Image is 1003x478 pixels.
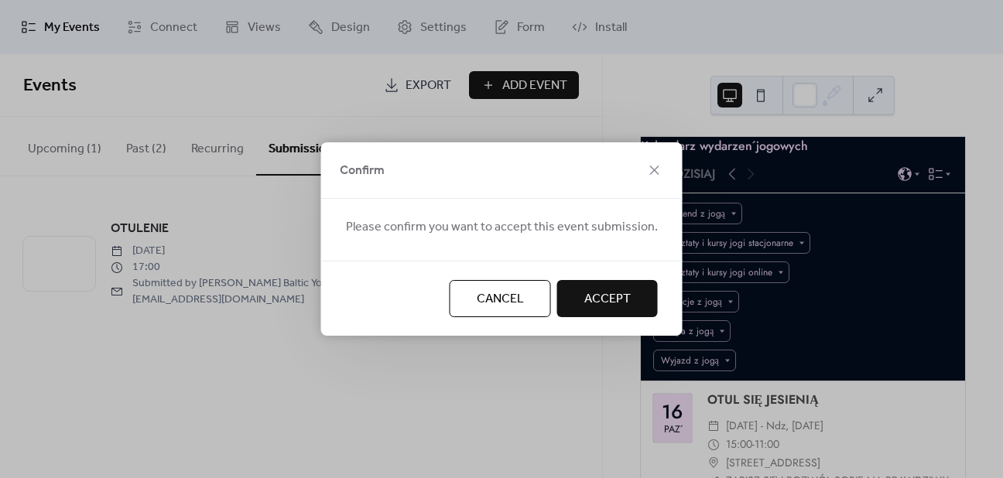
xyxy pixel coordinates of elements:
button: Accept [557,280,658,317]
span: Cancel [477,290,524,309]
span: Please confirm you want to accept this event submission. [346,218,658,237]
button: Cancel [450,280,551,317]
span: Confirm [340,162,385,180]
span: Accept [584,290,631,309]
